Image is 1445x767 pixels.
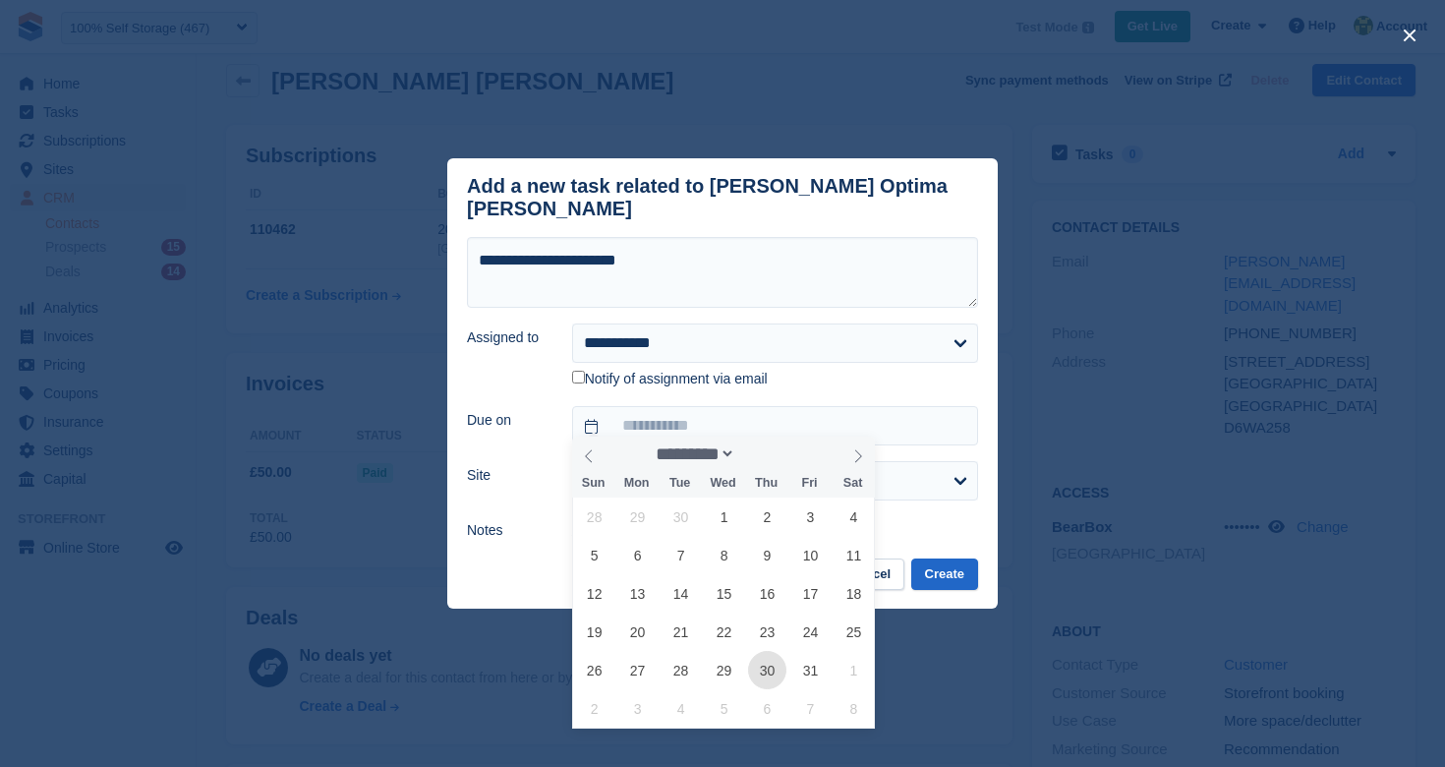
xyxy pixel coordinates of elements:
span: October 1, 2025 [705,498,743,536]
span: October 30, 2025 [748,651,786,689]
span: October 18, 2025 [835,574,873,613]
span: November 7, 2025 [791,689,830,728]
span: October 12, 2025 [575,574,613,613]
span: October 25, 2025 [835,613,873,651]
span: November 5, 2025 [705,689,743,728]
span: October 16, 2025 [748,574,786,613]
span: Sat [832,477,875,490]
span: November 1, 2025 [835,651,873,689]
span: Mon [615,477,659,490]
span: Wed [702,477,745,490]
span: October 21, 2025 [662,613,700,651]
input: Year [735,443,797,464]
label: Site [467,465,549,486]
span: November 2, 2025 [575,689,613,728]
span: Tue [659,477,702,490]
span: October 17, 2025 [791,574,830,613]
span: September 30, 2025 [662,498,700,536]
span: Thu [745,477,788,490]
span: October 23, 2025 [748,613,786,651]
label: Assigned to [467,327,549,348]
span: November 4, 2025 [662,689,700,728]
span: October 20, 2025 [618,613,657,651]
label: Notify of assignment via email [572,371,768,388]
span: October 7, 2025 [662,536,700,574]
span: November 3, 2025 [618,689,657,728]
span: Sun [572,477,615,490]
span: October 26, 2025 [575,651,613,689]
span: October 9, 2025 [748,536,786,574]
label: Notes [467,520,549,541]
span: October 15, 2025 [705,574,743,613]
button: close [1394,20,1425,51]
span: September 29, 2025 [618,498,657,536]
span: October 10, 2025 [791,536,830,574]
input: Notify of assignment via email [572,371,585,383]
span: Fri [788,477,832,490]
span: October 11, 2025 [835,536,873,574]
span: October 14, 2025 [662,574,700,613]
span: November 6, 2025 [748,689,786,728]
span: October 31, 2025 [791,651,830,689]
button: Create [911,559,978,591]
span: October 3, 2025 [791,498,830,536]
span: October 5, 2025 [575,536,613,574]
span: October 6, 2025 [618,536,657,574]
label: Due on [467,410,549,431]
span: October 28, 2025 [662,651,700,689]
span: October 22, 2025 [705,613,743,651]
span: October 24, 2025 [791,613,830,651]
span: October 19, 2025 [575,613,613,651]
span: October 27, 2025 [618,651,657,689]
span: September 28, 2025 [575,498,613,536]
span: October 13, 2025 [618,574,657,613]
span: November 8, 2025 [835,689,873,728]
span: October 4, 2025 [835,498,873,536]
div: Add a new task related to [PERSON_NAME] Optima [PERSON_NAME] [467,175,978,220]
span: October 8, 2025 [705,536,743,574]
span: October 2, 2025 [748,498,786,536]
select: Month [649,443,735,464]
span: October 29, 2025 [705,651,743,689]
